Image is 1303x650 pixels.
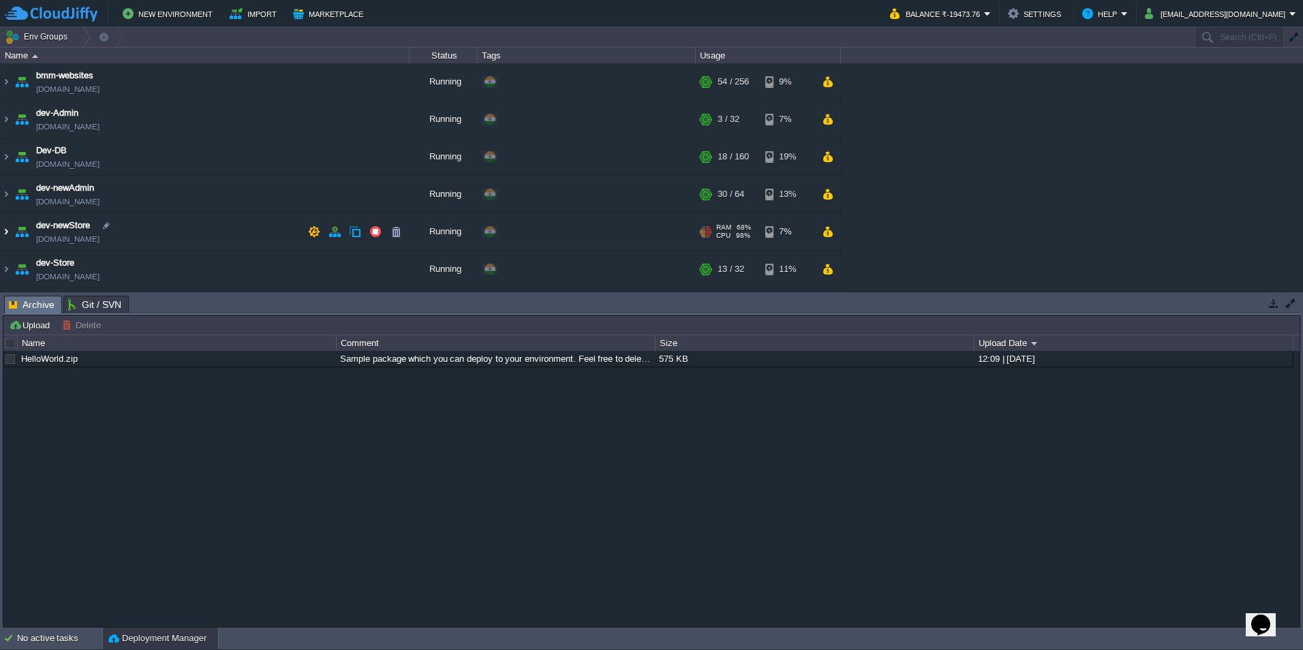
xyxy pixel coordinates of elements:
iframe: chat widget [1246,595,1289,636]
button: [EMAIL_ADDRESS][DOMAIN_NAME] [1145,5,1289,22]
button: Env Groups [5,27,72,46]
button: Delete [62,319,105,331]
img: AMDAwAAAACH5BAEAAAAALAAAAAABAAEAAAICRAEAOw== [1,288,12,325]
button: Deployment Manager [108,632,206,645]
div: 18 / 160 [718,138,749,175]
div: Running [410,138,478,175]
button: Upload [9,319,54,331]
div: No active tasks [17,628,102,649]
a: dev-Admin [36,106,78,120]
span: [DOMAIN_NAME] [36,120,99,134]
div: Running [410,101,478,138]
div: 575 KB [656,351,973,367]
div: Sample package which you can deploy to your environment. Feel free to delete and upload a package... [337,351,654,367]
div: Running [410,176,478,213]
div: Usage [696,48,840,63]
div: 7% [765,213,810,250]
div: Running [410,213,478,250]
img: CloudJiffy [5,5,97,22]
img: AMDAwAAAACH5BAEAAAAALAAAAAABAAEAAAICRAEAOw== [12,251,31,288]
a: dev-Store [36,256,74,270]
img: AMDAwAAAACH5BAEAAAAALAAAAAABAAEAAAICRAEAOw== [12,63,31,100]
button: New Environment [123,5,217,22]
div: 54 / 256 [718,63,749,100]
span: 68% [737,223,751,232]
div: 9% [765,63,810,100]
a: dev-newStore [36,219,90,232]
a: bmm-websites [36,69,93,82]
div: Tags [478,48,695,63]
img: AMDAwAAAACH5BAEAAAAALAAAAAABAAEAAAICRAEAOw== [1,251,12,288]
span: [DOMAIN_NAME] [36,270,99,283]
div: Status [410,48,477,63]
a: dev-newAdmin [36,181,94,195]
img: AMDAwAAAACH5BAEAAAAALAAAAAABAAEAAAICRAEAOw== [1,176,12,213]
button: Import [230,5,281,22]
div: Size [656,335,974,351]
div: Running [410,251,478,288]
img: AMDAwAAAACH5BAEAAAAALAAAAAABAAEAAAICRAEAOw== [12,176,31,213]
span: [DOMAIN_NAME] [36,157,99,171]
div: 30 / 64 [718,176,744,213]
img: AMDAwAAAACH5BAEAAAAALAAAAAABAAEAAAICRAEAOw== [1,138,12,175]
div: 3 / 32 [718,101,739,138]
button: Help [1082,5,1121,22]
img: AMDAwAAAACH5BAEAAAAALAAAAAABAAEAAAICRAEAOw== [12,213,31,250]
img: AMDAwAAAACH5BAEAAAAALAAAAAABAAEAAAICRAEAOw== [12,101,31,138]
div: Comment [337,335,655,351]
div: 13% [765,176,810,213]
button: Settings [1008,5,1065,22]
div: Name [18,335,336,351]
span: Archive [9,296,55,313]
div: 7% [765,101,810,138]
img: AMDAwAAAACH5BAEAAAAALAAAAAABAAEAAAICRAEAOw== [12,138,31,175]
img: AMDAwAAAACH5BAEAAAAALAAAAAABAAEAAAICRAEAOw== [1,101,12,138]
span: [DOMAIN_NAME] [36,232,99,246]
span: [DOMAIN_NAME] [36,82,99,96]
div: 12:09 | [DATE] [975,351,1292,367]
img: AMDAwAAAACH5BAEAAAAALAAAAAABAAEAAAICRAEAOw== [1,213,12,250]
div: 19% [765,138,810,175]
div: 11% [765,251,810,288]
div: Running [410,63,478,100]
span: [DOMAIN_NAME] [36,195,99,208]
img: AMDAwAAAACH5BAEAAAAALAAAAAABAAEAAAICRAEAOw== [1,63,12,100]
span: 98% [736,232,750,240]
div: Running [410,288,478,325]
a: Dev-DB [36,144,67,157]
span: Git / SVN [68,296,121,313]
div: Upload Date [975,335,1293,351]
div: Name [1,48,409,63]
button: Balance ₹-19473.76 [890,5,984,22]
span: CPU [716,232,731,240]
div: 2 / 28 [718,288,739,325]
img: AMDAwAAAACH5BAEAAAAALAAAAAABAAEAAAICRAEAOw== [32,55,38,58]
img: AMDAwAAAACH5BAEAAAAALAAAAAABAAEAAAICRAEAOw== [12,288,31,325]
div: 7% [765,288,810,325]
span: RAM [716,223,731,232]
button: Marketplace [293,5,367,22]
div: 13 / 32 [718,251,744,288]
a: HelloWorld.zip [21,354,78,364]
